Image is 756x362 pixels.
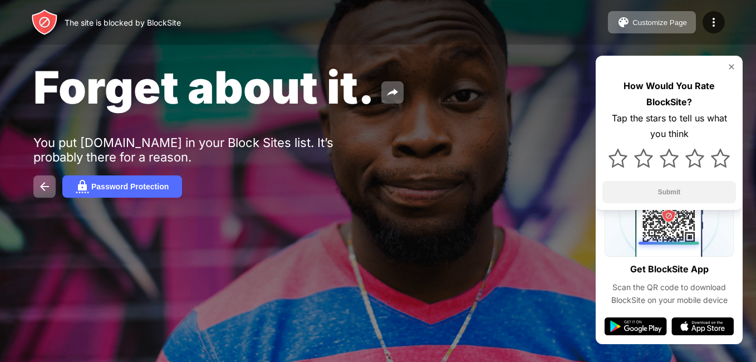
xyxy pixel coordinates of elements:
img: password.svg [76,180,89,193]
img: star.svg [660,149,679,168]
div: Tap the stars to tell us what you think [602,110,736,143]
img: share.svg [386,86,399,99]
img: google-play.svg [605,317,667,335]
img: rate-us-close.svg [727,62,736,71]
button: Submit [602,181,736,203]
img: star.svg [608,149,627,168]
span: Forget about it. [33,60,375,114]
div: Get BlockSite App [630,261,709,277]
img: app-store.svg [671,317,734,335]
img: star.svg [685,149,704,168]
div: The site is blocked by BlockSite [65,18,181,27]
div: Password Protection [91,182,169,191]
div: You put [DOMAIN_NAME] in your Block Sites list. It’s probably there for a reason. [33,135,377,164]
div: Scan the QR code to download BlockSite on your mobile device [605,281,734,306]
img: menu-icon.svg [707,16,720,29]
div: How Would You Rate BlockSite? [602,78,736,110]
button: Password Protection [62,175,182,198]
img: back.svg [38,180,51,193]
img: pallet.svg [617,16,630,29]
div: Customize Page [632,18,687,27]
img: star.svg [711,149,730,168]
img: header-logo.svg [31,9,58,36]
button: Customize Page [608,11,696,33]
img: star.svg [634,149,653,168]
